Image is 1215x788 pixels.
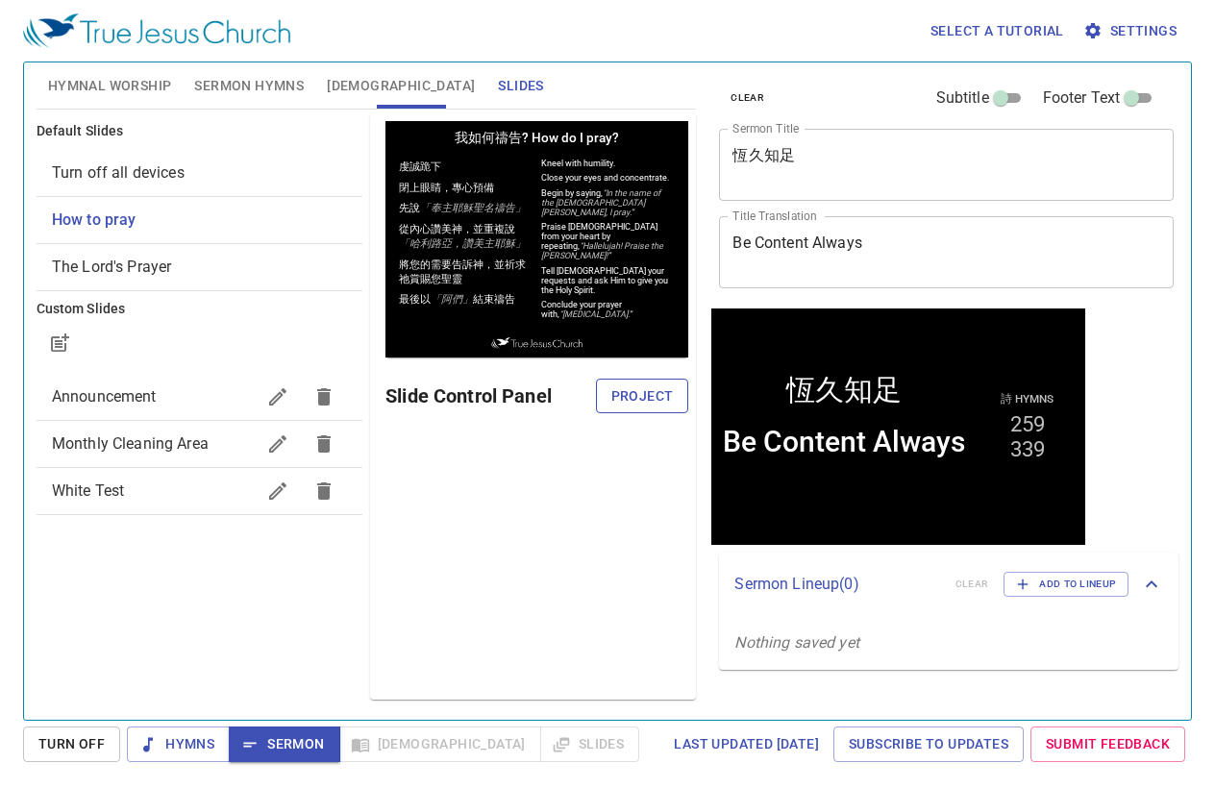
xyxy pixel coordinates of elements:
[731,89,764,107] span: clear
[1046,732,1170,756] span: Submit Feedback
[52,387,157,406] span: Announcement
[127,726,230,762] button: Hymns
[156,120,278,139] em: “Hallelujah! Praise the [PERSON_NAME]!”
[611,384,674,408] span: Project
[666,726,827,762] a: Last updated [DATE]
[1016,576,1116,593] span: Add to Lineup
[327,74,475,98] span: [DEMOGRAPHIC_DATA]
[156,179,289,198] p: Conclude your prayer with,
[1030,726,1185,762] a: Submit Feedback
[930,19,1064,43] span: Select a tutorial
[174,188,246,198] em: “[MEDICAL_DATA].”
[734,573,939,596] p: Sermon Lineup ( 0 )
[156,37,289,47] p: Kneel with humility.
[1087,19,1177,43] span: Settings
[37,150,362,196] div: Turn off all devices
[37,197,362,243] div: How to pray
[849,732,1008,756] span: Subscribe to Updates
[23,726,120,762] button: Turn Off
[156,145,289,174] p: Tell [DEMOGRAPHIC_DATA] your requests and ask Him to give you the Holy Spirit.
[732,234,1160,270] textarea: Be Content Always
[52,163,185,182] span: [object Object]
[142,732,214,756] span: Hymns
[13,38,147,53] p: 虔誠跪下
[48,74,172,98] span: Hymnal Worship
[498,74,543,98] span: Slides
[52,434,209,453] span: Monthly Cleaning Area
[1043,86,1121,110] span: Footer Text
[37,421,362,467] div: Monthly Cleaning Area
[13,60,147,74] p: 閉上眼睛，專心預備
[13,171,147,185] p: 最後以 結束禱告
[37,244,362,290] div: The Lord's Prayer
[734,633,859,652] i: Nothing saved yet
[244,732,324,756] span: Sermon
[52,258,172,276] span: [object Object]
[38,732,105,756] span: Turn Off
[106,216,197,228] img: True Jesus Church
[596,379,689,414] button: Project
[1079,13,1184,49] button: Settings
[194,74,304,98] span: Sermon Hymns
[37,121,362,142] h6: Default Slides
[13,80,147,94] p: 先說
[719,86,776,110] button: clear
[156,67,275,96] em: “In the name of the [DEMOGRAPHIC_DATA][PERSON_NAME], I pray.”
[45,172,87,185] em: 「阿們」
[13,101,147,130] p: 從內心讚美神，並重複說
[37,374,362,420] div: Announcement
[37,299,362,320] h6: Custom Slides
[732,146,1160,183] textarea: 恆久知足
[711,308,1085,545] iframe: from-child
[229,726,339,762] button: Sermon
[13,136,147,165] p: 將您的需要告訴神，並祈求祂賞賜您聖靈
[4,4,299,30] h1: 我如何禱告? How do I pray?
[156,52,289,62] p: Close your eyes and concentrate.
[52,210,136,229] span: [object Object]
[923,13,1072,49] button: Select a tutorial
[52,481,125,500] span: White Test
[13,116,140,129] em: 「哈利路亞，讚美主耶穌」
[719,553,1178,616] div: Sermon Lineup(0)clearAdd to Lineup
[35,81,140,93] em: 「奉主耶穌聖名禱告」
[936,86,989,110] span: Subtitle
[156,101,289,139] p: Praise [DEMOGRAPHIC_DATA] from your heart by repeating,
[833,726,1024,762] a: Subscribe to Updates
[156,67,289,96] p: Begin by saying,
[23,13,290,48] img: True Jesus Church
[1004,572,1128,597] button: Add to Lineup
[385,381,595,411] h6: Slide Control Panel
[37,468,362,514] div: White Test
[674,732,819,756] span: Last updated [DATE]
